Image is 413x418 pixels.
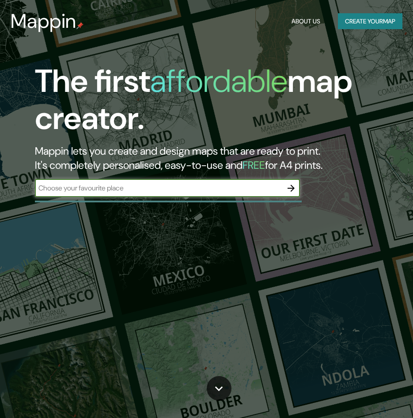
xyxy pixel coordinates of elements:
h1: affordable [150,61,288,102]
h3: Mappin [11,10,76,33]
button: About Us [288,13,324,30]
h1: The first map creator. [35,63,365,144]
h2: Mappin lets you create and design maps that are ready to print. It's completely personalised, eas... [35,144,365,172]
img: mappin-pin [76,22,83,29]
input: Choose your favourite place [35,183,282,193]
h5: FREE [242,158,265,172]
button: Create yourmap [338,13,402,30]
